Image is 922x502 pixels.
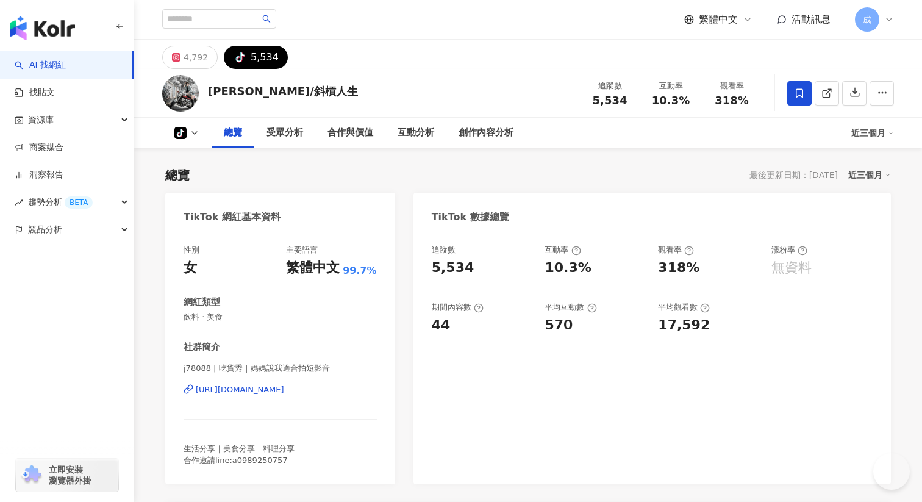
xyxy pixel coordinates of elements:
[286,259,340,278] div: 繁體中文
[873,453,910,490] iframe: Help Scout Beacon - Open
[709,80,755,92] div: 觀看率
[224,126,242,140] div: 總覽
[184,259,197,278] div: 女
[648,80,694,92] div: 互動率
[262,15,271,23] span: search
[251,49,279,66] div: 5,534
[224,46,288,69] button: 5,534
[863,13,871,26] span: 成
[792,13,831,25] span: 活動訊息
[184,49,208,66] div: 4,792
[545,316,573,335] div: 570
[15,142,63,154] a: 商案媒合
[848,167,891,183] div: 近三個月
[162,46,218,69] button: 4,792
[28,188,93,216] span: 趨勢分析
[184,296,220,309] div: 網紅類型
[208,84,358,99] div: [PERSON_NAME]/斜槓人生
[343,264,377,278] span: 99.7%
[587,80,633,92] div: 追蹤數
[432,302,484,313] div: 期間內容數
[15,169,63,181] a: 洞察報告
[28,106,54,134] span: 資源庫
[851,123,894,143] div: 近三個月
[715,95,749,107] span: 318%
[545,245,581,256] div: 互動率
[749,170,838,180] div: 最後更新日期：[DATE]
[184,341,220,354] div: 社群簡介
[266,126,303,140] div: 受眾分析
[432,259,474,278] div: 5,534
[15,87,55,99] a: 找貼文
[165,167,190,184] div: 總覽
[658,245,694,256] div: 觀看率
[184,444,295,464] span: 生活分享｜美食分享｜料理分享 合作邀請line:a0989250757
[184,384,377,395] a: [URL][DOMAIN_NAME]
[10,16,75,40] img: logo
[545,259,591,278] div: 10.3%
[459,126,513,140] div: 創作內容分析
[771,259,812,278] div: 無資料
[20,465,43,485] img: chrome extension
[16,459,118,492] a: chrome extension立即安裝 瀏覽器外掛
[286,245,318,256] div: 主要語言
[545,302,596,313] div: 平均互動數
[658,316,710,335] div: 17,592
[432,316,451,335] div: 44
[658,259,699,278] div: 318%
[184,312,377,323] span: 飲料 · 美食
[699,13,738,26] span: 繁體中文
[184,245,199,256] div: 性別
[49,464,91,486] span: 立即安裝 瀏覽器外掛
[658,302,710,313] div: 平均觀看數
[162,75,199,112] img: KOL Avatar
[432,245,456,256] div: 追蹤數
[65,196,93,209] div: BETA
[15,59,66,71] a: searchAI 找網紅
[327,126,373,140] div: 合作與價值
[15,198,23,207] span: rise
[593,94,627,107] span: 5,534
[184,363,377,374] span: j78088 | 吃貨秀｜媽媽說我適合拍短影音
[398,126,434,140] div: 互動分析
[196,384,284,395] div: [URL][DOMAIN_NAME]
[432,210,509,224] div: TikTok 數據總覽
[28,216,62,243] span: 競品分析
[652,95,690,107] span: 10.3%
[771,245,807,256] div: 漲粉率
[184,210,281,224] div: TikTok 網紅基本資料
